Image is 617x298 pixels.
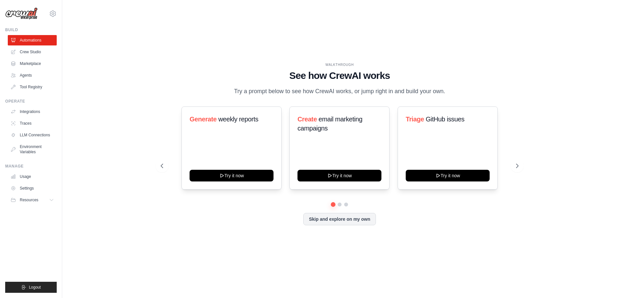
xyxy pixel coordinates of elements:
[8,195,57,205] button: Resources
[20,197,38,203] span: Resources
[231,87,448,96] p: Try a prompt below to see how CrewAI works, or jump right in and build your own.
[8,106,57,117] a: Integrations
[8,171,57,182] a: Usage
[8,118,57,129] a: Traces
[5,27,57,32] div: Build
[190,116,217,123] span: Generate
[297,116,317,123] span: Create
[218,116,258,123] span: weekly reports
[8,47,57,57] a: Crew Studio
[8,130,57,140] a: LLM Connections
[8,70,57,81] a: Agents
[190,170,274,181] button: Try it now
[29,285,41,290] span: Logout
[406,116,424,123] span: Triage
[297,170,381,181] button: Try it now
[161,70,518,81] h1: See how CrewAI works
[161,62,518,67] div: WALKTHROUGH
[8,142,57,157] a: Environment Variables
[585,267,617,298] iframe: Chat Widget
[425,116,464,123] span: GitHub issues
[303,213,376,225] button: Skip and explore on my own
[8,183,57,193] a: Settings
[5,282,57,293] button: Logout
[406,170,490,181] button: Try it now
[5,7,38,20] img: Logo
[8,58,57,69] a: Marketplace
[8,82,57,92] a: Tool Registry
[5,164,57,169] div: Manage
[5,99,57,104] div: Operate
[8,35,57,45] a: Automations
[297,116,362,132] span: email marketing campaigns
